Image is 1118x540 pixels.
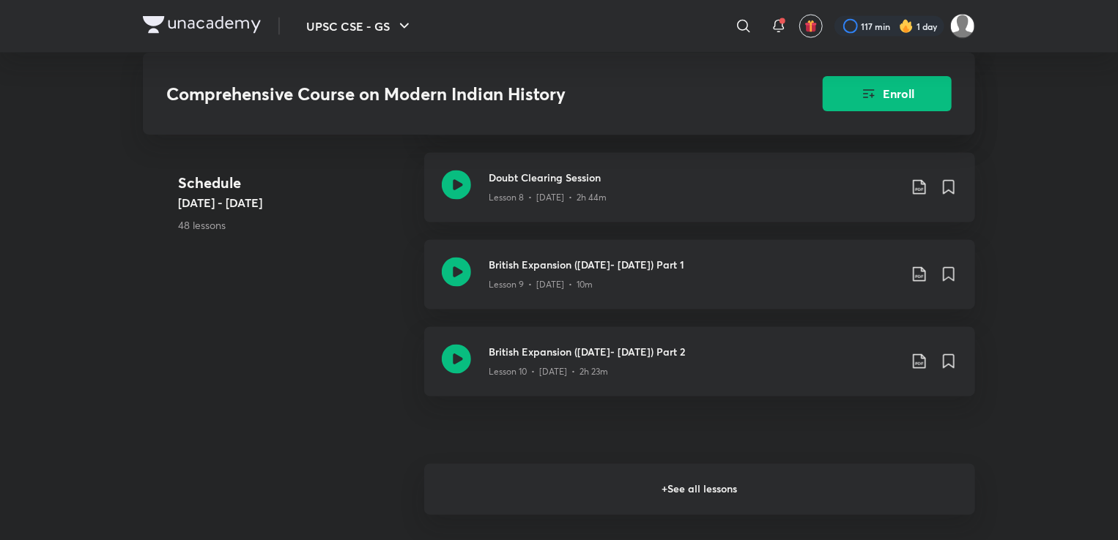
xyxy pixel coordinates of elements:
[489,366,608,379] p: Lesson 10 • [DATE] • 2h 23m
[143,16,261,34] img: Company Logo
[297,12,422,41] button: UPSC CSE - GS
[166,83,740,105] h3: Comprehensive Course on Modern Indian History
[489,279,593,292] p: Lesson 9 • [DATE] • 10m
[424,240,975,327] a: British Expansion ([DATE]- [DATE]) Part 1Lesson 9 • [DATE] • 10m
[823,76,952,111] button: Enroll
[143,16,261,37] a: Company Logo
[424,327,975,414] a: British Expansion ([DATE]- [DATE]) Part 2Lesson 10 • [DATE] • 2h 23m
[424,153,975,240] a: Doubt Clearing SessionLesson 8 • [DATE] • 2h 44m
[178,217,412,233] p: 48 lessons
[489,170,899,186] h3: Doubt Clearing Session
[489,258,899,273] h3: British Expansion ([DATE]- [DATE]) Part 1
[178,194,412,211] h5: [DATE] - [DATE]
[489,192,607,205] p: Lesson 8 • [DATE] • 2h 44m
[899,19,914,34] img: streak
[424,464,975,515] h6: + See all lessons
[950,14,975,39] img: saarthak
[799,15,823,38] button: avatar
[804,20,818,33] img: avatar
[178,172,412,194] h4: Schedule
[489,345,899,360] h3: British Expansion ([DATE]- [DATE]) Part 2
